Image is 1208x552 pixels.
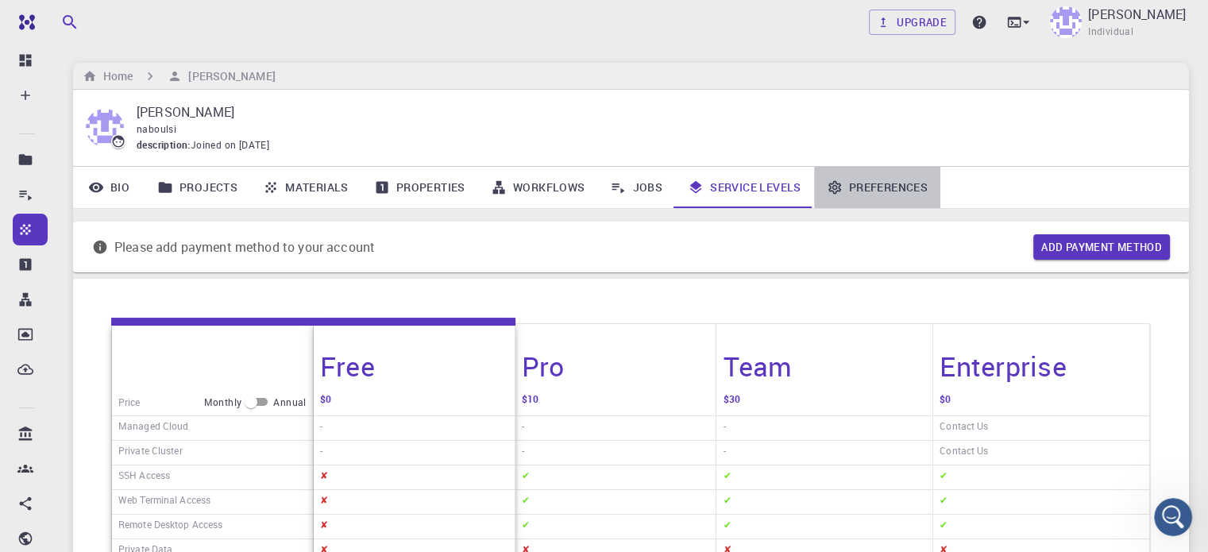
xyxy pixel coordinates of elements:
[25,269,152,298] b: [EMAIL_ADDRESS][DOMAIN_NAME]
[13,228,261,349] div: You’ll get replies here and in your email:✉️[EMAIL_ADDRESS][DOMAIN_NAME]The team will be back🕒In ...
[522,442,524,463] h6: -
[361,167,478,208] a: Properties
[1050,6,1082,38] img: aicha naboulsi
[320,418,322,438] h6: -
[25,351,153,361] div: [PERSON_NAME] • 1m ago
[723,516,731,537] h6: ✔
[118,467,170,488] h6: SSH Access
[25,11,102,25] span: Assistance
[101,430,114,443] button: Start recording
[212,376,305,411] div: okay thanks
[118,516,222,537] h6: Remote Desktop Access
[25,307,248,338] div: The team will be back 🕒
[118,492,210,512] h6: Web Terminal Access
[79,68,279,85] nav: breadcrumb
[1088,5,1186,24] p: [PERSON_NAME]
[75,430,88,443] button: Upload attachment
[137,122,176,135] span: naboulsi
[10,6,41,37] button: go back
[320,391,331,414] h6: $0
[869,10,955,35] a: Upgrade
[940,418,988,438] h6: Contact Us
[70,81,292,159] div: I would like to create a molecule on a surface, but I cannot find the advanced option to select t...
[70,57,292,73] div: Hello,
[814,167,940,208] a: Preferences
[522,516,530,537] h6: ✔
[723,467,731,488] h6: ✔
[25,430,37,443] button: Emoji picker
[14,397,304,424] textarea: Message…
[39,324,102,337] b: In 2 hours
[272,424,298,450] button: Send a message…
[273,395,306,411] span: Annual
[478,167,598,208] a: Workflows
[118,442,183,463] h6: Private Cluster
[320,349,375,383] h4: Free
[1033,234,1170,260] button: Add payment method
[73,167,145,208] a: Bio
[145,167,250,208] a: Projects
[13,14,35,30] img: logo
[57,48,305,215] div: Hello,I would like to create a molecule on a surface, but I cannot find the advanced option to se...
[320,516,328,537] h6: ✘
[597,167,675,208] a: Jobs
[182,68,275,85] h6: [PERSON_NAME]
[522,391,538,414] h6: $10
[522,492,530,512] h6: ✔
[70,190,292,206] div: Best regards,
[940,492,947,512] h6: ✔
[97,68,133,85] h6: Home
[250,167,361,208] a: Materials
[1088,24,1133,40] span: Individual
[1154,498,1192,536] iframe: Intercom live chat
[940,516,947,537] h6: ✔
[249,6,279,37] button: Home
[118,418,188,438] h6: Managed Cloud
[118,394,141,411] h6: Price
[114,237,375,257] p: Please add payment method to your account
[675,167,814,208] a: Service Levels
[723,391,739,414] h6: $30
[940,349,1067,383] h4: Enterprise
[13,48,305,228] div: aicha says…
[723,442,725,463] h6: -
[137,137,191,153] span: description :
[522,418,524,438] h6: -
[723,418,725,438] h6: -
[940,391,951,414] h6: $0
[940,442,988,463] h6: Contact Us
[191,137,269,153] span: Joined on [DATE]
[50,430,63,443] button: Gif picker
[522,467,530,488] h6: ✔
[320,467,328,488] h6: ✘
[522,349,565,383] h4: Pro
[320,492,328,512] h6: ✘
[13,228,305,377] div: Matt Erran says…
[45,9,71,34] img: Profile image for Matt Erran
[204,395,242,411] span: Monthly
[77,15,180,27] h1: [PERSON_NAME]
[723,349,792,383] h4: Team
[70,167,292,183] div: Thank you in advance for your help.
[279,6,307,35] div: Close
[940,467,947,488] h6: ✔
[137,102,1164,122] p: [PERSON_NAME]
[320,442,322,463] h6: -
[225,386,292,402] div: okay thanks
[13,376,305,430] div: aicha says…
[723,492,731,512] h6: ✔
[25,237,248,299] div: You’ll get replies here and in your email: ✉️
